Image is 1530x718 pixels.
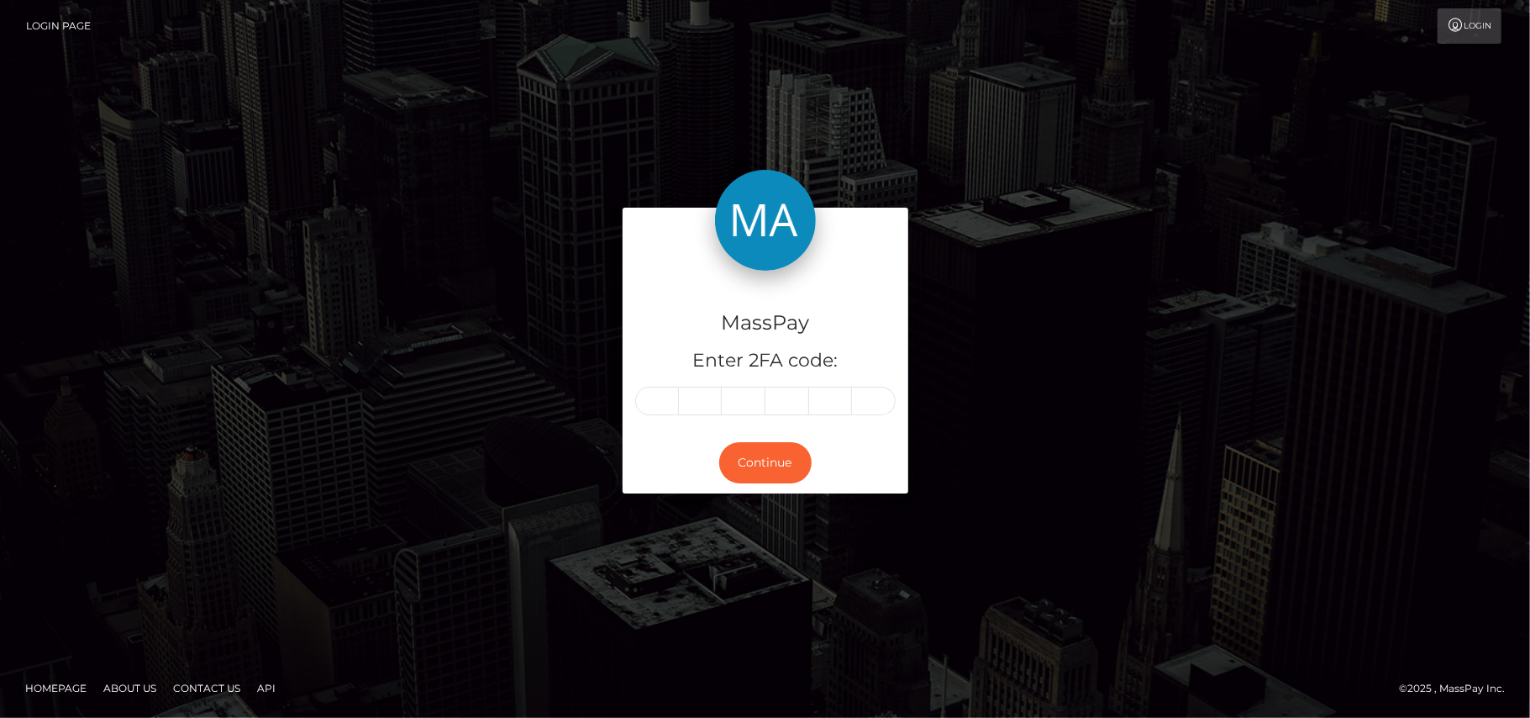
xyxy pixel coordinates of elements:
button: Continue [719,442,812,483]
a: Homepage [18,675,93,701]
div: © 2025 , MassPay Inc. [1399,679,1517,698]
a: Login [1438,8,1501,44]
a: API [250,675,282,701]
a: Contact Us [166,675,247,701]
a: Login Page [26,8,91,44]
h4: MassPay [635,309,896,338]
h5: Enter 2FA code: [635,348,896,374]
a: About Us [97,675,163,701]
img: MassPay [715,170,816,271]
